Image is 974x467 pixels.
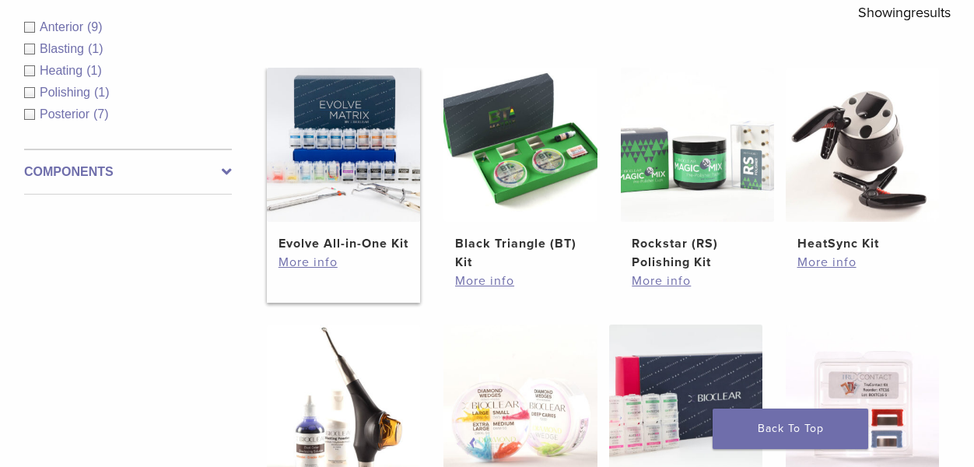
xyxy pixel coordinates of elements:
h2: Rockstar (RS) Polishing Kit [632,234,762,272]
img: HeatSync Kit [786,68,939,221]
a: More info [632,272,762,290]
a: Evolve All-in-One KitEvolve All-in-One Kit [267,68,420,252]
h2: Evolve All-in-One Kit [279,234,409,253]
span: Blasting [40,42,88,55]
span: Anterior [40,20,87,33]
a: Rockstar (RS) Polishing KitRockstar (RS) Polishing Kit [621,68,774,271]
a: Black Triangle (BT) KitBlack Triangle (BT) Kit [443,68,597,271]
a: More info [279,253,409,272]
h2: HeatSync Kit [797,234,928,253]
img: Black Triangle (BT) Kit [443,68,597,221]
span: Polishing [40,86,94,99]
a: Back To Top [713,409,868,449]
img: Evolve All-in-One Kit [267,68,420,221]
span: (9) [87,20,103,33]
span: (1) [88,42,103,55]
img: Rockstar (RS) Polishing Kit [621,68,774,221]
span: (1) [94,86,110,99]
a: More info [455,272,586,290]
a: More info [797,253,928,272]
span: (1) [86,64,102,77]
span: Heating [40,64,86,77]
h2: Black Triangle (BT) Kit [455,234,586,272]
label: Components [24,163,232,181]
span: (7) [93,107,109,121]
span: Posterior [40,107,93,121]
a: HeatSync KitHeatSync Kit [786,68,939,252]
